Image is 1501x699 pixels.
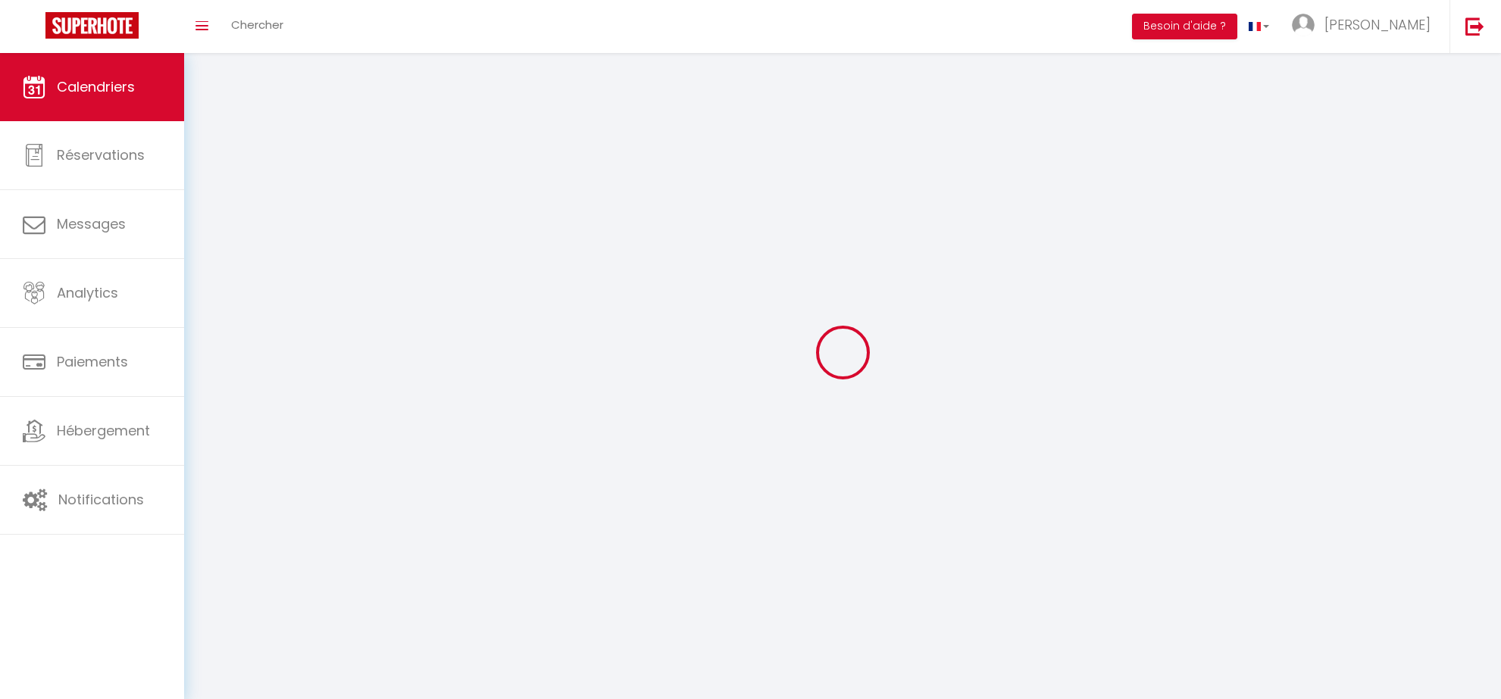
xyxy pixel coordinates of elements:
[58,490,144,509] span: Notifications
[45,12,139,39] img: Super Booking
[1292,14,1315,36] img: ...
[1324,15,1431,34] span: [PERSON_NAME]
[57,145,145,164] span: Réservations
[231,17,283,33] span: Chercher
[57,214,126,233] span: Messages
[1132,14,1237,39] button: Besoin d'aide ?
[57,421,150,440] span: Hébergement
[1465,17,1484,36] img: logout
[57,283,118,302] span: Analytics
[57,77,135,96] span: Calendriers
[57,352,128,371] span: Paiements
